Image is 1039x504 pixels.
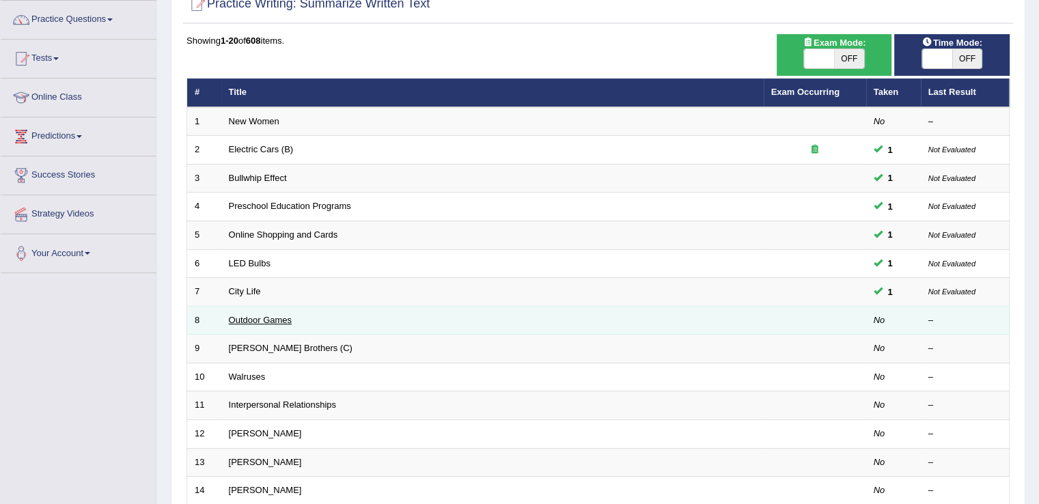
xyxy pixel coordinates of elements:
[1,156,156,191] a: Success Stories
[229,428,302,438] a: [PERSON_NAME]
[187,419,221,448] td: 12
[928,202,975,210] small: Not Evaluated
[187,363,221,391] td: 10
[187,79,221,107] th: #
[1,40,156,74] a: Tests
[221,79,764,107] th: Title
[952,49,982,68] span: OFF
[229,286,261,296] a: City Life
[928,428,1002,440] div: –
[874,485,885,495] em: No
[874,400,885,410] em: No
[928,456,1002,469] div: –
[883,171,898,185] span: You can still take this question
[187,107,221,136] td: 1
[229,343,352,353] a: [PERSON_NAME] Brothers (C)
[928,484,1002,497] div: –
[229,400,337,410] a: Interpersonal Relationships
[1,79,156,113] a: Online Class
[1,117,156,152] a: Predictions
[928,342,1002,355] div: –
[229,201,351,211] a: Preschool Education Programs
[883,227,898,242] span: You can still take this question
[229,144,294,154] a: Electric Cars (B)
[834,49,864,68] span: OFF
[874,457,885,467] em: No
[229,116,279,126] a: New Women
[229,258,271,268] a: LED Bulbs
[874,343,885,353] em: No
[928,260,975,268] small: Not Evaluated
[928,145,975,154] small: Not Evaluated
[928,399,1002,412] div: –
[229,173,287,183] a: Bullwhip Effect
[187,221,221,250] td: 5
[797,36,871,50] span: Exam Mode:
[1,195,156,229] a: Strategy Videos
[229,372,266,382] a: Walruses
[187,278,221,307] td: 7
[187,136,221,165] td: 2
[883,256,898,270] span: You can still take this question
[187,164,221,193] td: 3
[221,36,238,46] b: 1-20
[917,36,988,50] span: Time Mode:
[928,371,1002,384] div: –
[928,314,1002,327] div: –
[874,315,885,325] em: No
[229,229,338,240] a: Online Shopping and Cards
[928,231,975,239] small: Not Evaluated
[187,448,221,477] td: 13
[921,79,1010,107] th: Last Result
[1,234,156,268] a: Your Account
[874,428,885,438] em: No
[229,315,292,325] a: Outdoor Games
[229,485,302,495] a: [PERSON_NAME]
[866,79,921,107] th: Taken
[883,143,898,157] span: You can still take this question
[187,391,221,420] td: 11
[771,87,840,97] a: Exam Occurring
[771,143,859,156] div: Exam occurring question
[883,199,898,214] span: You can still take this question
[229,457,302,467] a: [PERSON_NAME]
[928,174,975,182] small: Not Evaluated
[928,288,975,296] small: Not Evaluated
[187,335,221,363] td: 9
[246,36,261,46] b: 608
[777,34,892,76] div: Show exams occurring in exams
[186,34,1010,47] div: Showing of items.
[883,285,898,299] span: You can still take this question
[187,249,221,278] td: 6
[928,115,1002,128] div: –
[1,1,156,35] a: Practice Questions
[187,193,221,221] td: 4
[874,372,885,382] em: No
[187,306,221,335] td: 8
[874,116,885,126] em: No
